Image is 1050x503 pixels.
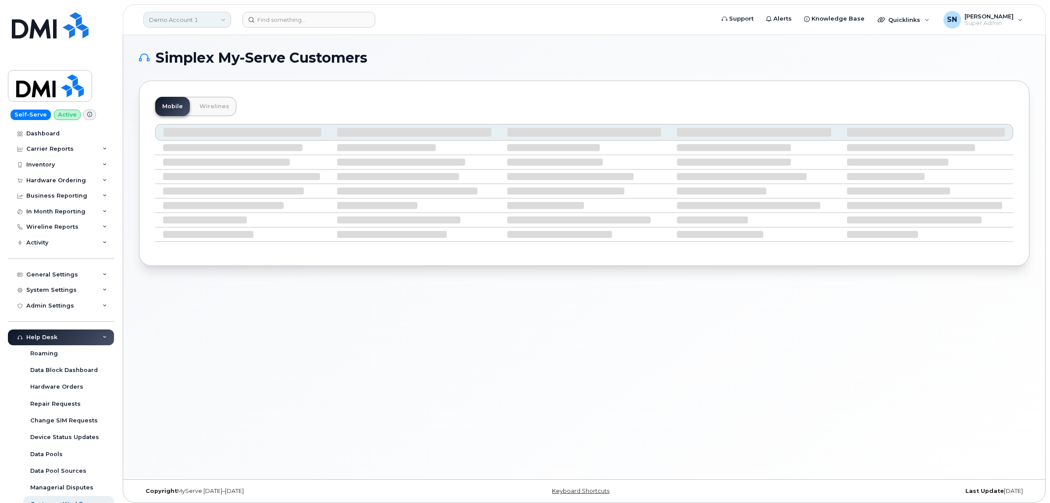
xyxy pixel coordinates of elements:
[156,51,367,64] span: Simplex My-Serve Customers
[552,488,609,494] a: Keyboard Shortcuts
[155,97,190,116] a: Mobile
[733,488,1029,495] div: [DATE]
[192,97,236,116] a: Wirelines
[965,488,1004,494] strong: Last Update
[139,488,436,495] div: MyServe [DATE]–[DATE]
[146,488,177,494] strong: Copyright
